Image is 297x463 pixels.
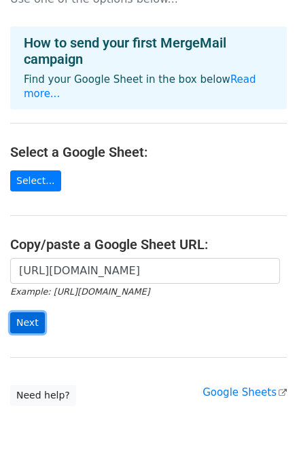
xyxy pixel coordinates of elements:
[10,236,287,253] h4: Copy/paste a Google Sheet URL:
[10,144,287,160] h4: Select a Google Sheet:
[10,286,150,297] small: Example: [URL][DOMAIN_NAME]
[24,73,273,101] p: Find your Google Sheet in the box below
[24,73,256,100] a: Read more...
[10,385,76,406] a: Need help?
[10,258,280,284] input: Paste your Google Sheet URL here
[10,170,61,191] a: Select...
[10,312,45,333] input: Next
[24,35,273,67] h4: How to send your first MergeMail campaign
[203,386,287,399] a: Google Sheets
[229,398,297,463] iframe: Chat Widget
